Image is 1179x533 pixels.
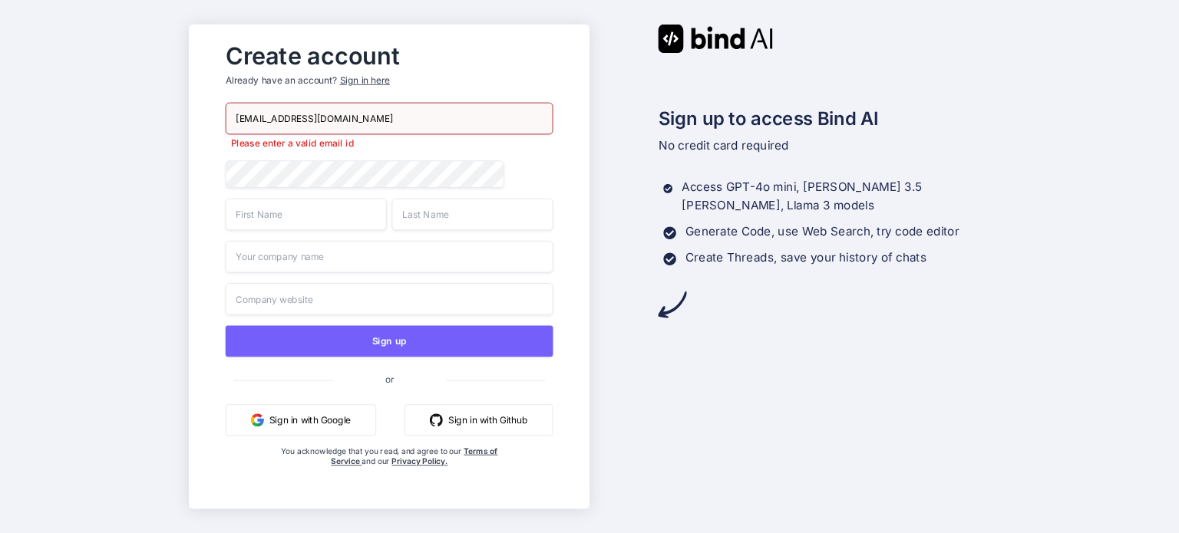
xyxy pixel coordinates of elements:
[658,105,990,133] h2: Sign up to access Bind AI
[280,446,499,498] div: You acknowledge that you read, and agree to our and our
[251,413,264,426] img: google
[225,74,553,87] p: Already have an account?
[658,137,990,155] p: No credit card required
[430,413,443,426] img: github
[225,45,553,66] h2: Create account
[225,325,553,357] button: Sign up
[225,103,553,135] input: Email
[391,199,553,231] input: Last Name
[225,241,553,273] input: Your company name
[225,283,553,315] input: Company website
[391,456,447,466] a: Privacy Policy.
[225,137,553,150] p: Please enter a valid email id
[225,199,386,231] input: First Name
[225,404,375,436] button: Sign in with Google
[658,291,686,319] img: arrow
[682,178,990,215] p: Access GPT-4o mini, [PERSON_NAME] 3.5 [PERSON_NAME], Llama 3 models
[685,222,959,241] p: Generate Code, use Web Search, try code editor
[405,404,553,436] button: Sign in with Github
[331,446,497,466] a: Terms of Service
[685,248,926,267] p: Create Threads, save your history of chats
[332,364,445,396] span: or
[658,25,773,53] img: Bind AI logo
[339,74,389,87] div: Sign in here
